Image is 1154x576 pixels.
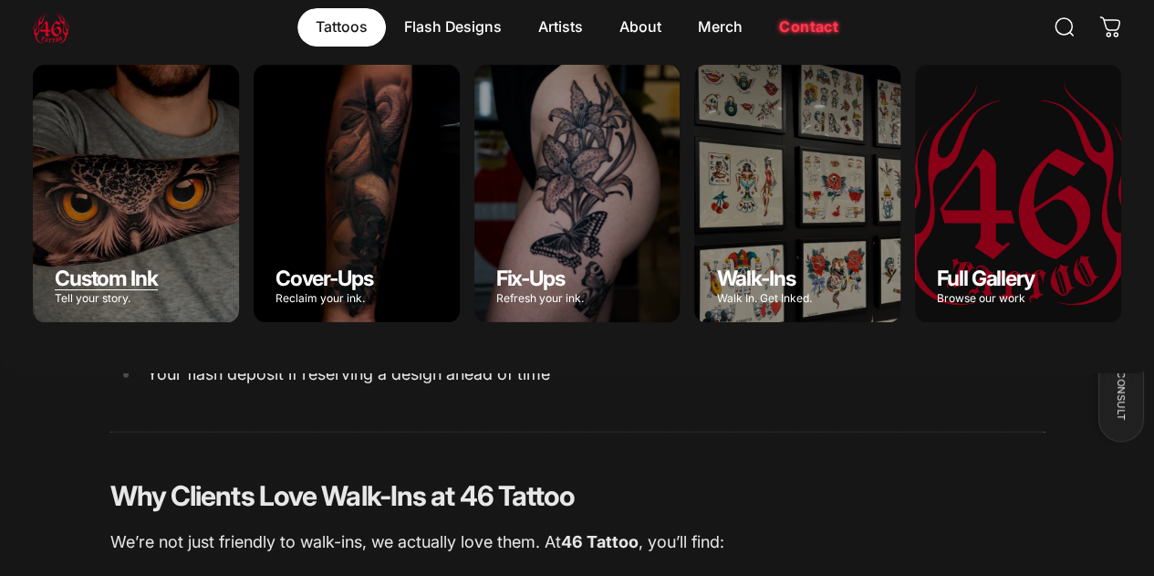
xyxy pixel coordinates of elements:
a: Custom Ink [33,65,239,322]
a: 0 items [1090,7,1130,47]
summary: Flash Designs [386,8,520,47]
span: Full Gallery [937,266,1034,291]
a: Fix-Ups [474,65,681,322]
p: Tell your story. [55,293,158,304]
a: Cover-Ups [254,65,460,322]
p: Walk In. Get Inked. [716,293,811,304]
p: Refresh your ink. [496,293,584,304]
summary: About [601,8,680,47]
p: Reclaim your ink. [276,293,373,304]
span: Cover-Ups [276,266,373,291]
span: Fix-Ups [496,266,565,291]
nav: Primary [297,8,857,47]
span: Custom Ink [55,266,158,291]
summary: Tattoos [297,8,386,47]
span: Walk-Ins [716,266,795,291]
summary: Artists [520,8,601,47]
a: Contact [761,8,857,47]
a: Full Gallery [915,65,1121,322]
a: Walk-Ins [694,65,900,322]
summary: Merch [680,8,761,47]
p: Browse our work [937,293,1034,304]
